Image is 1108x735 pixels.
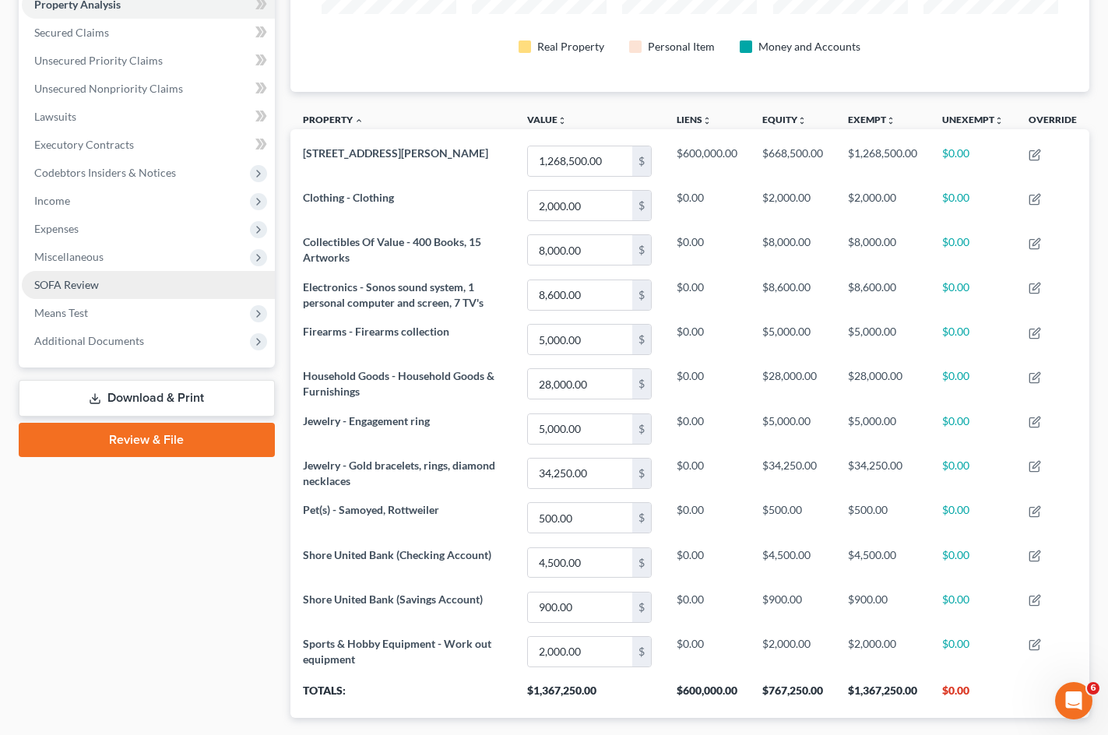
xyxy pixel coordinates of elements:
[750,496,835,540] td: $500.00
[835,228,930,273] td: $8,000.00
[930,540,1016,585] td: $0.00
[528,235,632,265] input: 0.00
[303,459,495,487] span: Jewelry - Gold bracelets, rings, diamond necklaces
[664,273,750,317] td: $0.00
[528,637,632,666] input: 0.00
[664,540,750,585] td: $0.00
[930,318,1016,362] td: $0.00
[303,325,449,338] span: Firearms - Firearms collection
[664,362,750,406] td: $0.00
[632,548,651,578] div: $
[34,306,88,319] span: Means Test
[528,503,632,533] input: 0.00
[1016,104,1089,139] th: Override
[835,585,930,629] td: $900.00
[632,593,651,622] div: $
[303,114,364,125] a: Property expand_less
[835,629,930,673] td: $2,000.00
[34,250,104,263] span: Miscellaneous
[34,278,99,291] span: SOFA Review
[648,39,715,55] div: Personal Item
[303,503,439,516] span: Pet(s) - Samoyed, Rottweiler
[886,116,895,125] i: unfold_more
[632,637,651,666] div: $
[528,325,632,354] input: 0.00
[34,138,134,151] span: Executory Contracts
[930,585,1016,629] td: $0.00
[835,139,930,183] td: $1,268,500.00
[34,194,70,207] span: Income
[558,116,567,125] i: unfold_more
[664,629,750,673] td: $0.00
[750,674,835,718] th: $767,250.00
[664,496,750,540] td: $0.00
[930,496,1016,540] td: $0.00
[528,459,632,488] input: 0.00
[750,228,835,273] td: $8,000.00
[930,629,1016,673] td: $0.00
[632,235,651,265] div: $
[835,451,930,495] td: $34,250.00
[303,146,488,160] span: [STREET_ADDRESS][PERSON_NAME]
[750,362,835,406] td: $28,000.00
[994,116,1004,125] i: unfold_more
[750,585,835,629] td: $900.00
[22,271,275,299] a: SOFA Review
[537,39,604,55] div: Real Property
[515,674,664,718] th: $1,367,250.00
[835,540,930,585] td: $4,500.00
[34,54,163,67] span: Unsecured Priority Claims
[797,116,807,125] i: unfold_more
[664,139,750,183] td: $600,000.00
[930,674,1016,718] th: $0.00
[34,222,79,235] span: Expenses
[664,228,750,273] td: $0.00
[758,39,860,55] div: Money and Accounts
[677,114,712,125] a: Liensunfold_more
[22,19,275,47] a: Secured Claims
[632,146,651,176] div: $
[528,280,632,310] input: 0.00
[528,548,632,578] input: 0.00
[34,166,176,179] span: Codebtors Insiders & Notices
[848,114,895,125] a: Exemptunfold_more
[1055,682,1092,719] iframe: Intercom live chat
[930,228,1016,273] td: $0.00
[34,26,109,39] span: Secured Claims
[303,548,491,561] span: Shore United Bank (Checking Account)
[702,116,712,125] i: unfold_more
[930,184,1016,228] td: $0.00
[664,451,750,495] td: $0.00
[750,540,835,585] td: $4,500.00
[664,406,750,451] td: $0.00
[930,139,1016,183] td: $0.00
[528,369,632,399] input: 0.00
[835,184,930,228] td: $2,000.00
[303,593,483,606] span: Shore United Bank (Savings Account)
[632,280,651,310] div: $
[22,47,275,75] a: Unsecured Priority Claims
[632,414,651,444] div: $
[750,139,835,183] td: $668,500.00
[19,380,275,417] a: Download & Print
[930,362,1016,406] td: $0.00
[303,369,494,398] span: Household Goods - Household Goods & Furnishings
[303,191,394,204] span: Clothing - Clothing
[664,184,750,228] td: $0.00
[942,114,1004,125] a: Unexemptunfold_more
[750,318,835,362] td: $5,000.00
[835,406,930,451] td: $5,000.00
[835,496,930,540] td: $500.00
[528,414,632,444] input: 0.00
[750,451,835,495] td: $34,250.00
[750,273,835,317] td: $8,600.00
[930,451,1016,495] td: $0.00
[527,114,567,125] a: Valueunfold_more
[354,116,364,125] i: expand_less
[835,318,930,362] td: $5,000.00
[1087,682,1099,695] span: 6
[750,629,835,673] td: $2,000.00
[34,82,183,95] span: Unsecured Nonpriority Claims
[835,273,930,317] td: $8,600.00
[303,414,430,427] span: Jewelry - Engagement ring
